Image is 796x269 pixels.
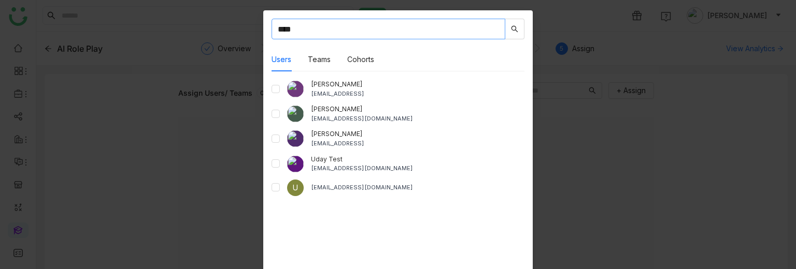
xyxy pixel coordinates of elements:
[287,81,304,97] img: 684a9b22de261c4b36a3d00f
[347,54,374,65] button: Cohorts
[311,164,524,173] div: [EMAIL_ADDRESS][DOMAIN_NAME]
[272,54,291,65] button: Users
[287,106,304,122] img: 68592c36b71d516f26a2ce6f
[293,183,298,192] span: U
[311,155,524,165] div: Uday Test
[311,139,524,148] div: [EMAIL_ADDRESS]
[287,156,304,172] img: 6851153c512bef77ea245893
[311,183,524,192] div: [EMAIL_ADDRESS][DOMAIN_NAME]
[287,130,304,147] img: 684a9b6bde261c4b36a3d2e3
[311,80,524,89] div: [PERSON_NAME]
[311,89,524,98] div: [EMAIL_ADDRESS]
[311,129,524,139] div: [PERSON_NAME]
[311,114,524,123] div: [EMAIL_ADDRESS][DOMAIN_NAME]
[308,54,331,65] button: Teams
[311,104,524,114] div: [PERSON_NAME]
